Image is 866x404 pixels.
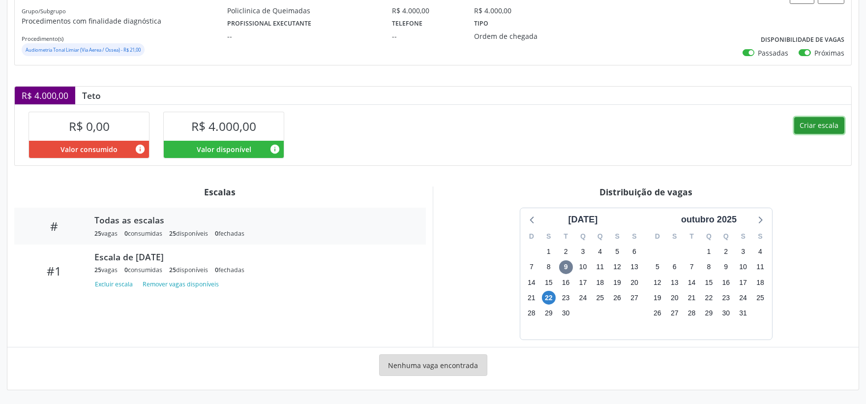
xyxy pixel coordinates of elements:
[169,229,208,238] div: disponíveis
[651,260,664,274] span: domingo, 5 de outubro de 2025
[719,245,733,259] span: quinta-feira, 2 de outubro de 2025
[717,229,735,244] div: Q
[124,229,128,238] span: 0
[523,229,540,244] div: D
[215,266,244,274] div: fechadas
[736,291,750,305] span: sexta-feira, 24 de outubro de 2025
[392,16,422,31] label: Telefone
[169,229,176,238] span: 25
[736,306,750,320] span: sexta-feira, 31 de outubro de 2025
[593,276,607,289] span: quinta-feira, 18 de setembro de 2025
[169,266,208,274] div: disponíveis
[392,5,460,16] div: R$ 4.000,00
[610,291,624,305] span: sexta-feira, 26 de setembro de 2025
[94,251,412,262] div: Escala de [DATE]
[593,260,607,274] span: quinta-feira, 11 de setembro de 2025
[124,266,162,274] div: consumidas
[610,260,624,274] span: sexta-feira, 12 de setembro de 2025
[574,229,592,244] div: Q
[592,229,609,244] div: Q
[626,229,643,244] div: S
[124,229,162,238] div: consumidas
[719,306,733,320] span: quinta-feira, 30 de outubro de 2025
[440,186,852,197] div: Distribuição de vagas
[22,16,227,26] p: Procedimentos com finalidade diagnóstica
[474,5,511,16] div: R$ 4.000,00
[197,144,251,155] span: Valor disponível
[702,306,716,320] span: quarta-feira, 29 de outubro de 2025
[627,276,641,289] span: sábado, 20 de setembro de 2025
[668,260,682,274] span: segunda-feira, 6 de outubro de 2025
[94,215,412,225] div: Todas as escalas
[610,245,624,259] span: sexta-feira, 5 de setembro de 2025
[736,245,750,259] span: sexta-feira, 3 de outubro de 2025
[565,213,602,226] div: [DATE]
[169,266,176,274] span: 25
[685,260,699,274] span: terça-feira, 7 de outubro de 2025
[139,278,223,291] button: Remover vagas disponíveis
[542,276,556,289] span: segunda-feira, 15 de setembro de 2025
[593,245,607,259] span: quinta-feira, 4 de setembro de 2025
[752,229,769,244] div: S
[736,276,750,289] span: sexta-feira, 17 de outubro de 2025
[559,291,573,305] span: terça-feira, 23 de setembro de 2025
[576,276,590,289] span: quarta-feira, 17 de setembro de 2025
[392,31,460,41] div: --
[593,291,607,305] span: quinta-feira, 25 de setembro de 2025
[26,47,141,53] small: Audiometria Tonal Limiar (Via Aerea / Ossea) - R$ 21,00
[525,291,538,305] span: domingo, 21 de setembro de 2025
[474,16,488,31] label: Tipo
[651,276,664,289] span: domingo, 12 de outubro de 2025
[60,144,118,155] span: Valor consumido
[735,229,752,244] div: S
[719,260,733,274] span: quinta-feira, 9 de outubro de 2025
[227,31,378,41] div: --
[609,229,626,244] div: S
[22,35,63,42] small: Procedimento(s)
[753,276,767,289] span: sábado, 18 de outubro de 2025
[94,266,118,274] div: vagas
[559,245,573,259] span: terça-feira, 2 de setembro de 2025
[627,245,641,259] span: sábado, 6 de setembro de 2025
[542,245,556,259] span: segunda-feira, 1 de setembro de 2025
[685,306,699,320] span: terça-feira, 28 de outubro de 2025
[668,291,682,305] span: segunda-feira, 20 de outubro de 2025
[576,291,590,305] span: quarta-feira, 24 de setembro de 2025
[753,260,767,274] span: sábado, 11 de outubro de 2025
[135,144,146,155] i: Valor consumido por agendamentos feitos para este serviço
[269,144,280,155] i: Valor disponível para agendamentos feitos para este serviço
[542,306,556,320] span: segunda-feira, 29 de setembro de 2025
[191,118,256,134] span: R$ 4.000,00
[794,117,844,134] button: Criar escala
[700,229,717,244] div: Q
[525,260,538,274] span: domingo, 7 de setembro de 2025
[753,245,767,259] span: sábado, 4 de outubro de 2025
[15,87,75,104] div: R$ 4.000,00
[75,90,108,101] div: Teto
[627,291,641,305] span: sábado, 27 de setembro de 2025
[474,31,584,41] div: Ordem de chegada
[702,245,716,259] span: quarta-feira, 1 de outubro de 2025
[227,5,378,16] div: Policlinica de Queimadas
[124,266,128,274] span: 0
[677,213,741,226] div: outubro 2025
[719,291,733,305] span: quinta-feira, 23 de outubro de 2025
[94,266,101,274] span: 25
[94,278,137,291] button: Excluir escala
[719,276,733,289] span: quinta-feira, 16 de outubro de 2025
[736,260,750,274] span: sexta-feira, 10 de outubro de 2025
[576,245,590,259] span: quarta-feira, 3 de setembro de 2025
[702,291,716,305] span: quarta-feira, 22 de outubro de 2025
[668,276,682,289] span: segunda-feira, 13 de outubro de 2025
[610,276,624,289] span: sexta-feira, 19 de setembro de 2025
[649,229,666,244] div: D
[94,229,118,238] div: vagas
[22,7,66,15] small: Grupo/Subgrupo
[651,291,664,305] span: domingo, 19 de outubro de 2025
[94,229,101,238] span: 25
[666,229,683,244] div: S
[702,276,716,289] span: quarta-feira, 15 de outubro de 2025
[559,260,573,274] span: terça-feira, 9 de setembro de 2025
[215,266,218,274] span: 0
[814,48,844,58] label: Próximas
